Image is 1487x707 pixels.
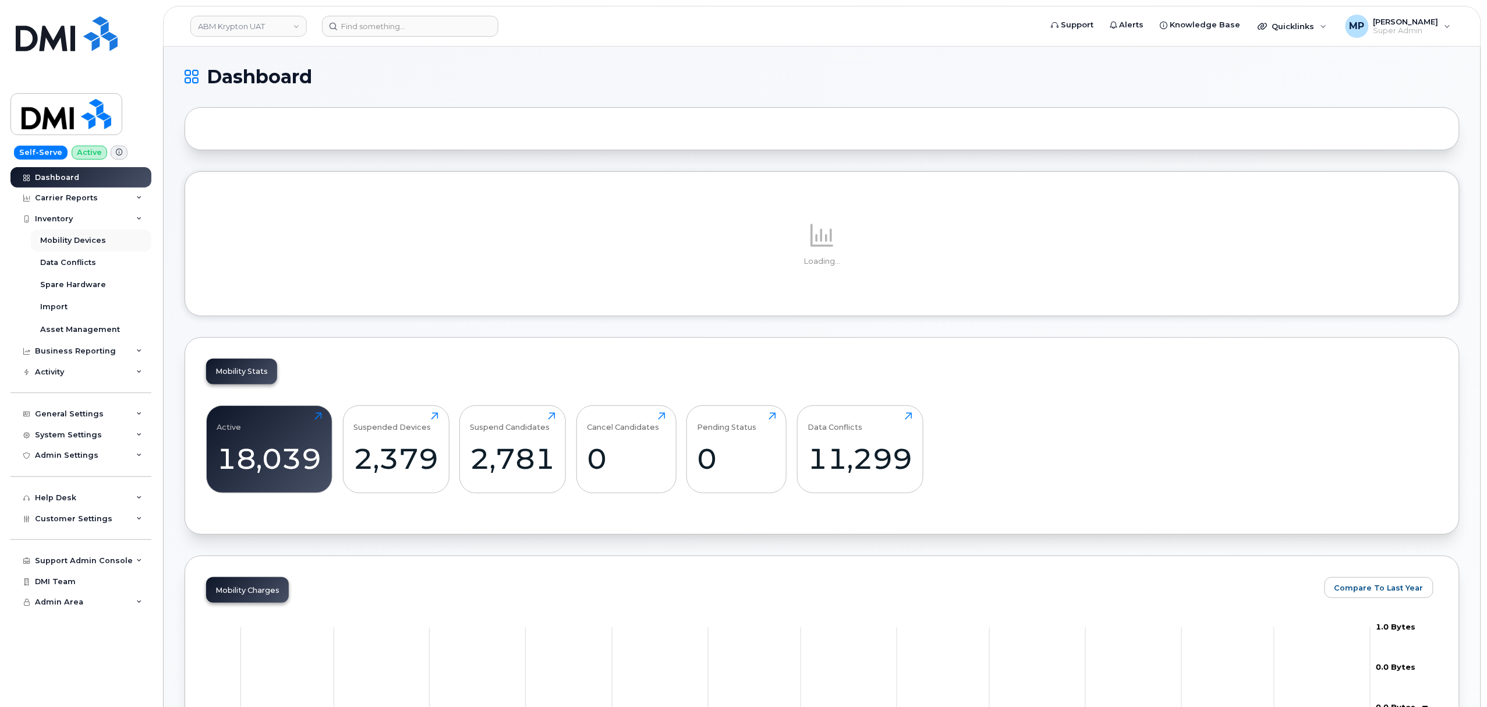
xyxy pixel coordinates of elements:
div: Suspend Candidates [470,412,550,432]
div: 2,781 [470,441,555,476]
button: Compare To Last Year [1325,577,1433,598]
div: 0 [698,441,776,476]
tspan: 0.0 Bytes [1376,663,1416,672]
p: Loading... [206,256,1438,267]
a: Data Conflicts11,299 [808,412,912,487]
span: Compare To Last Year [1334,582,1424,593]
a: Active18,039 [217,412,322,487]
a: Suspended Devices2,379 [353,412,438,487]
a: Suspend Candidates2,781 [470,412,555,487]
div: 2,379 [353,441,438,476]
div: Suspended Devices [353,412,431,432]
a: Cancel Candidates0 [587,412,665,487]
tspan: 1.0 Bytes [1376,623,1416,632]
div: Pending Status [698,412,757,432]
div: Cancel Candidates [587,412,659,432]
a: Pending Status0 [698,412,776,487]
div: 0 [587,441,665,476]
div: Data Conflicts [808,412,862,432]
span: Dashboard [207,68,312,86]
div: 18,039 [217,441,322,476]
div: 11,299 [808,441,912,476]
div: Active [217,412,242,432]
